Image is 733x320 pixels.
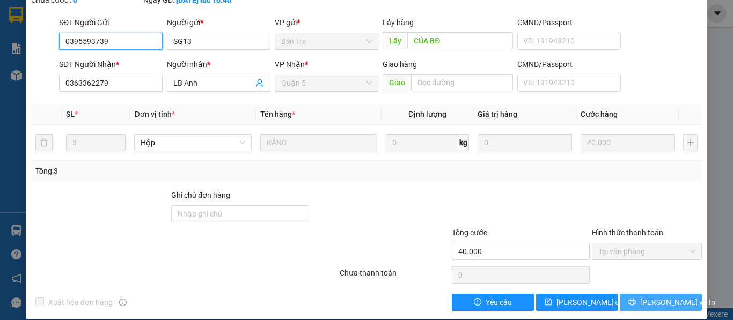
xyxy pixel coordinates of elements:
[255,79,264,87] span: user-add
[281,33,372,49] span: Bến Tre
[408,110,446,118] span: Định lượng
[383,18,414,27] span: Lấy hàng
[339,267,451,286] div: Chưa thanh toán
[452,228,487,237] span: Tổng cước
[517,58,621,70] div: CMND/Passport
[478,110,517,118] span: Giá trị hàng
[683,134,698,151] button: plus
[260,134,377,151] input: VD: Bàn, Ghế
[478,134,572,151] input: 0
[383,60,417,69] span: Giao hàng
[383,32,407,49] span: Lấy
[134,110,174,118] span: Đơn vị tính
[474,298,481,307] span: exclamation-circle
[556,296,626,308] span: [PERSON_NAME] đổi
[640,296,715,308] span: [PERSON_NAME] và In
[536,294,618,311] button: save[PERSON_NAME] đổi
[171,191,230,199] label: Ghi chú đơn hàng
[598,243,695,259] span: Tại văn phòng
[620,294,702,311] button: printer[PERSON_NAME] và In
[545,298,552,307] span: save
[452,294,534,311] button: exclamation-circleYêu cầu
[411,74,513,91] input: Dọc đường
[260,110,295,118] span: Tên hàng
[35,165,284,177] div: Tổng: 3
[581,110,618,118] span: Cước hàng
[59,58,163,70] div: SĐT Người Nhận
[517,17,621,28] div: CMND/Passport
[275,17,378,28] div: VP gửi
[141,135,245,151] span: Hộp
[458,134,469,151] span: kg
[167,17,270,28] div: Người gửi
[486,296,512,308] span: Yêu cầu
[119,299,127,306] span: info-circle
[592,228,663,237] label: Hình thức thanh toán
[66,110,75,118] span: SL
[44,296,117,308] span: Xuất hóa đơn hàng
[407,32,513,49] input: Dọc đường
[59,17,163,28] div: SĐT Người Gửi
[628,298,636,307] span: printer
[167,58,270,70] div: Người nhận
[171,205,309,222] input: Ghi chú đơn hàng
[35,134,53,151] button: delete
[383,74,411,91] span: Giao
[581,134,675,151] input: 0
[275,60,305,69] span: VP Nhận
[281,75,372,91] span: Quận 5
